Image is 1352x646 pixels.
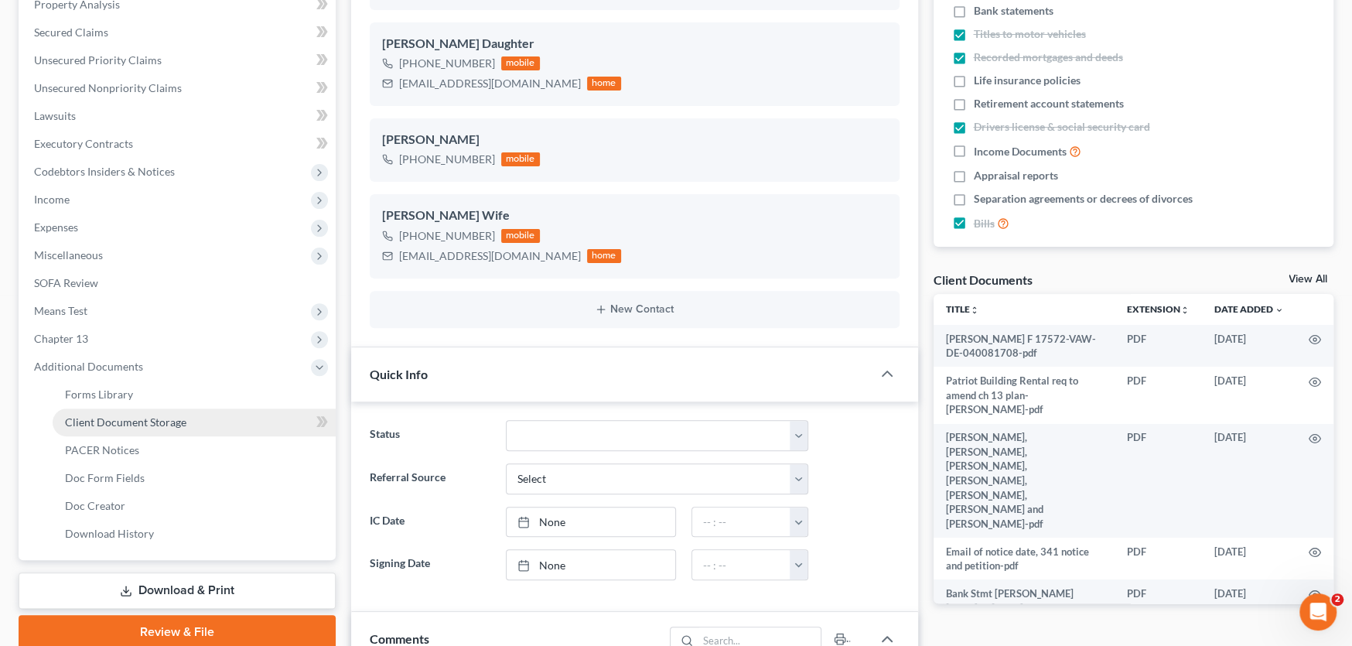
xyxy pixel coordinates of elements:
span: Recorded mortgages and deeds [974,50,1123,65]
span: Separation agreements or decrees of divorces [974,191,1193,207]
td: [DATE] [1202,325,1296,367]
td: Bank Stmt [PERSON_NAME] [DATE] to [DATE]-pdf [934,579,1115,622]
td: PDF [1115,367,1202,423]
td: Patriot Building Rental req to amend ch 13 plan-[PERSON_NAME]-pdf [934,367,1115,423]
span: Download History [65,527,154,540]
a: Executory Contracts [22,130,336,158]
span: Bills [974,216,995,231]
a: Unsecured Nonpriority Claims [22,74,336,102]
a: View All [1289,274,1327,285]
td: [DATE] [1202,579,1296,622]
span: Means Test [34,304,87,317]
a: Titleunfold_more [946,303,979,315]
span: Client Document Storage [65,415,186,429]
td: PDF [1115,579,1202,622]
td: Email of notice date, 341 notice and petition-pdf [934,538,1115,580]
a: Doc Form Fields [53,464,336,492]
span: PACER Notices [65,443,139,456]
span: Quick Info [370,367,428,381]
span: Forms Library [65,388,133,401]
a: None [507,550,675,579]
span: Life insurance policies [974,73,1081,88]
span: Retirement account statements [974,96,1124,111]
a: SOFA Review [22,269,336,297]
span: Bank statements [974,3,1053,19]
i: unfold_more [970,306,979,315]
span: 2 [1331,593,1343,606]
td: [DATE] [1202,424,1296,538]
span: Additional Documents [34,360,143,373]
label: Status [362,420,498,451]
label: Signing Date [362,549,498,580]
span: Miscellaneous [34,248,103,261]
a: Extensionunfold_more [1127,303,1190,315]
button: New Contact [382,303,887,316]
a: Date Added expand_more [1214,303,1284,315]
div: [PHONE_NUMBER] [399,228,495,244]
span: Income [34,193,70,206]
div: [PERSON_NAME] Daughter [382,35,887,53]
div: Client Documents [934,272,1033,288]
a: PACER Notices [53,436,336,464]
div: [EMAIL_ADDRESS][DOMAIN_NAME] [399,76,581,91]
span: Titles to motor vehicles [974,26,1086,42]
span: Executory Contracts [34,137,133,150]
label: Referral Source [362,463,498,494]
a: Download & Print [19,573,336,609]
span: Unsecured Priority Claims [34,53,162,67]
td: PDF [1115,325,1202,367]
a: Download History [53,520,336,548]
span: Comments [370,631,429,646]
div: mobile [501,152,540,166]
div: [PERSON_NAME] [382,131,887,149]
input: -- : -- [692,508,790,537]
td: [DATE] [1202,367,1296,423]
div: home [587,249,621,263]
div: [PHONE_NUMBER] [399,56,495,71]
i: expand_more [1275,306,1284,315]
span: Income Documents [974,144,1067,159]
span: Doc Form Fields [65,471,145,484]
span: Drivers license & social security card [974,119,1150,135]
a: Lawsuits [22,102,336,130]
div: home [587,77,621,91]
iframe: Intercom live chat [1299,593,1337,631]
span: Appraisal reports [974,168,1058,183]
div: [PERSON_NAME] Wife [382,207,887,225]
span: Chapter 13 [34,332,88,345]
input: -- : -- [692,550,790,579]
td: [PERSON_NAME] F 17572-VAW-DE-040081708-pdf [934,325,1115,367]
span: Secured Claims [34,26,108,39]
div: [EMAIL_ADDRESS][DOMAIN_NAME] [399,248,581,264]
a: Forms Library [53,381,336,408]
span: Codebtors Insiders & Notices [34,165,175,178]
a: Unsecured Priority Claims [22,46,336,74]
a: Client Document Storage [53,408,336,436]
label: IC Date [362,507,498,538]
td: [DATE] [1202,538,1296,580]
div: mobile [501,229,540,243]
a: Doc Creator [53,492,336,520]
span: Doc Creator [65,499,125,512]
a: None [507,508,675,537]
td: PDF [1115,424,1202,538]
div: mobile [501,56,540,70]
div: [PHONE_NUMBER] [399,152,495,167]
span: SOFA Review [34,276,98,289]
td: PDF [1115,538,1202,580]
span: Unsecured Nonpriority Claims [34,81,182,94]
td: [PERSON_NAME], [PERSON_NAME], [PERSON_NAME], [PERSON_NAME], [PERSON_NAME], [PERSON_NAME] and [PER... [934,424,1115,538]
a: Secured Claims [22,19,336,46]
i: unfold_more [1180,306,1190,315]
span: Expenses [34,220,78,234]
span: Lawsuits [34,109,76,122]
